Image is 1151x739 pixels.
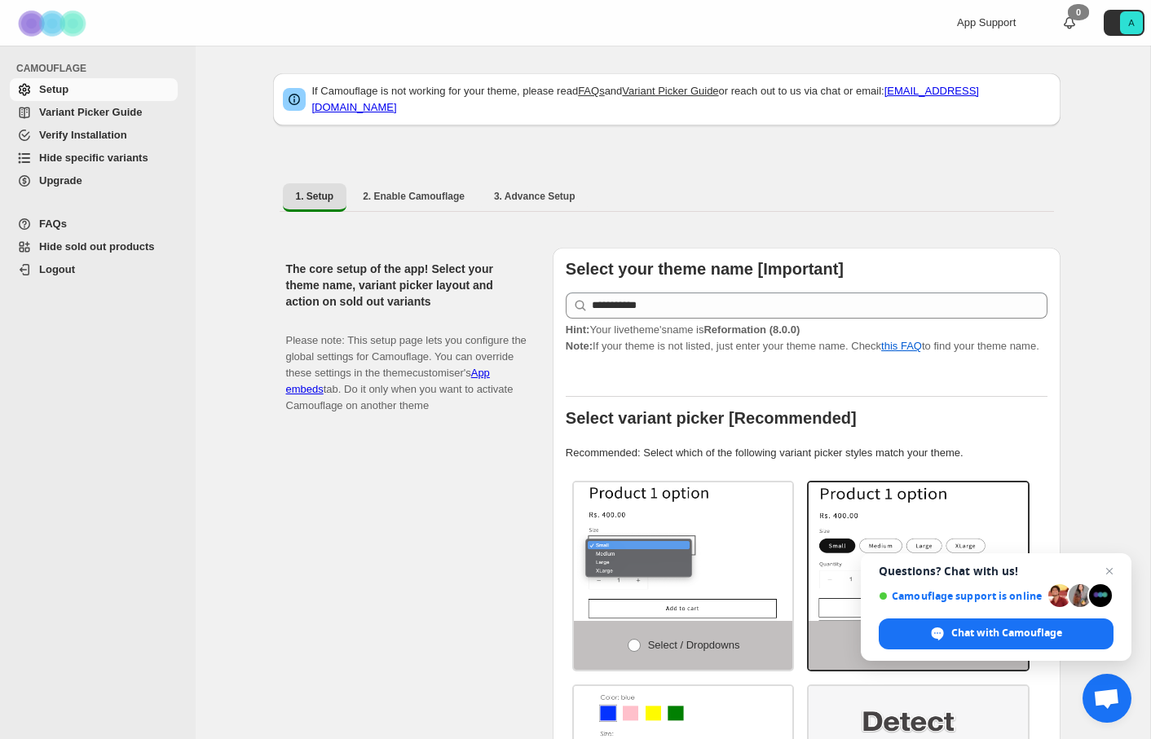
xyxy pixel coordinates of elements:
p: If Camouflage is not working for your theme, please read and or reach out to us via chat or email: [312,83,1051,116]
h2: The core setup of the app! Select your theme name, variant picker layout and action on sold out v... [286,261,527,310]
a: Variant Picker Guide [622,85,718,97]
p: Recommended: Select which of the following variant picker styles match your theme. [566,445,1047,461]
span: Avatar with initials A [1120,11,1143,34]
a: 0 [1061,15,1078,31]
span: 3. Advance Setup [494,190,575,203]
span: Variant Picker Guide [39,106,142,118]
strong: Reformation (8.0.0) [703,323,800,336]
span: Camouflage support is online [879,590,1043,602]
strong: Note: [566,340,593,352]
span: Hide specific variants [39,152,148,164]
span: App Support [957,16,1016,29]
a: Hide sold out products [10,235,178,258]
p: Please note: This setup page lets you configure the global settings for Camouflage. You can overr... [286,316,527,414]
span: 1. Setup [296,190,334,203]
div: Open chat [1083,674,1131,723]
span: Logout [39,263,75,275]
span: Hide sold out products [39,240,155,253]
span: Select / Dropdowns [648,639,740,651]
span: CAMOUFLAGE [16,62,184,75]
b: Select variant picker [Recommended] [566,409,857,427]
a: Variant Picker Guide [10,101,178,124]
span: Chat with Camouflage [951,626,1062,640]
a: Verify Installation [10,124,178,147]
span: Your live theme's name is [566,323,800,336]
div: Chat with Camouflage [879,618,1114,649]
a: FAQs [10,213,178,235]
strong: Hint: [566,323,590,336]
span: 2. Enable Camouflage [363,190,465,203]
img: Select / Dropdowns [574,482,793,621]
div: 0 [1068,4,1089,20]
p: If your theme is not listed, just enter your theme name. Check to find your theme name. [566,322,1047,354]
a: Logout [10,258,178,281]
img: Buttons / Swatches [809,482,1028,621]
span: Setup [39,83,68,95]
span: Verify Installation [39,129,127,141]
button: Avatar with initials A [1104,10,1144,36]
b: Select your theme name [Important] [566,260,844,278]
a: FAQs [578,85,605,97]
span: FAQs [39,218,67,230]
span: Close chat [1100,561,1119,581]
text: A [1128,18,1135,28]
a: this FAQ [881,340,922,352]
a: Upgrade [10,169,178,192]
span: Questions? Chat with us! [879,565,1114,578]
span: Upgrade [39,174,82,187]
a: Setup [10,78,178,101]
a: Hide specific variants [10,147,178,169]
img: Camouflage [13,1,95,46]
